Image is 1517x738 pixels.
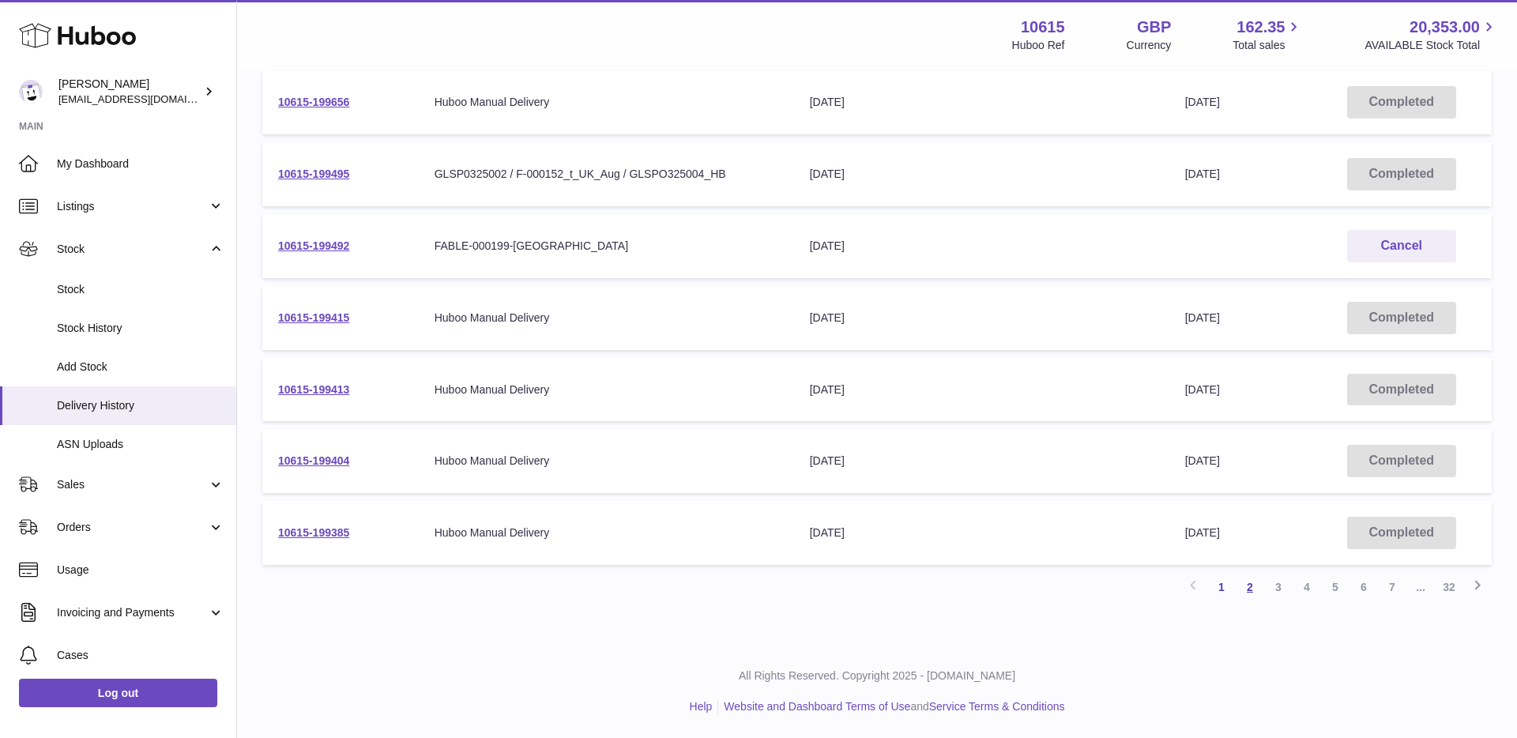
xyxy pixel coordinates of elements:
[278,383,349,396] a: 10615-199413
[57,563,224,578] span: Usage
[929,700,1065,713] a: Service Terms & Conditions
[1264,573,1293,601] a: 3
[810,382,1154,397] div: [DATE]
[724,700,910,713] a: Website and Dashboard Terms of Use
[690,700,713,713] a: Help
[278,96,349,108] a: 10615-199656
[1207,573,1236,601] a: 1
[278,454,349,467] a: 10615-199404
[810,525,1154,540] div: [DATE]
[19,80,43,104] img: fulfillment@fable.com
[1185,168,1220,180] span: [DATE]
[718,699,1064,714] li: and
[810,311,1154,326] div: [DATE]
[435,454,778,469] div: Huboo Manual Delivery
[1185,96,1220,108] span: [DATE]
[58,92,232,105] span: [EMAIL_ADDRESS][DOMAIN_NAME]
[1365,17,1498,53] a: 20,353.00 AVAILABLE Stock Total
[57,648,224,663] span: Cases
[57,360,224,375] span: Add Stock
[58,77,201,107] div: [PERSON_NAME]
[1185,454,1220,467] span: [DATE]
[1185,526,1220,539] span: [DATE]
[1349,573,1378,601] a: 6
[1321,573,1349,601] a: 5
[1137,17,1171,38] strong: GBP
[1021,17,1065,38] strong: 10615
[1236,573,1264,601] a: 2
[1233,17,1303,53] a: 162.35 Total sales
[435,95,778,110] div: Huboo Manual Delivery
[57,156,224,171] span: My Dashboard
[57,199,208,214] span: Listings
[1406,573,1435,601] span: ...
[435,311,778,326] div: Huboo Manual Delivery
[1410,17,1480,38] span: 20,353.00
[810,239,1154,254] div: [DATE]
[810,95,1154,110] div: [DATE]
[278,168,349,180] a: 10615-199495
[810,167,1154,182] div: [DATE]
[57,437,224,452] span: ASN Uploads
[57,282,224,297] span: Stock
[1185,383,1220,396] span: [DATE]
[1365,38,1498,53] span: AVAILABLE Stock Total
[57,321,224,336] span: Stock History
[1233,38,1303,53] span: Total sales
[57,605,208,620] span: Invoicing and Payments
[57,398,224,413] span: Delivery History
[1237,17,1285,38] span: 162.35
[19,679,217,707] a: Log out
[57,242,208,257] span: Stock
[1012,38,1065,53] div: Huboo Ref
[1435,573,1463,601] a: 32
[1185,311,1220,324] span: [DATE]
[278,311,349,324] a: 10615-199415
[1378,573,1406,601] a: 7
[1293,573,1321,601] a: 4
[810,454,1154,469] div: [DATE]
[278,526,349,539] a: 10615-199385
[57,477,208,492] span: Sales
[250,668,1504,683] p: All Rights Reserved. Copyright 2025 - [DOMAIN_NAME]
[435,382,778,397] div: Huboo Manual Delivery
[435,239,778,254] div: FABLE-000199-[GEOGRAPHIC_DATA]
[1127,38,1172,53] div: Currency
[435,525,778,540] div: Huboo Manual Delivery
[278,239,349,252] a: 10615-199492
[435,167,778,182] div: GLSP0325002 / F-000152_t_UK_Aug / GLSPO325004_HB
[1347,230,1456,262] button: Cancel
[57,520,208,535] span: Orders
